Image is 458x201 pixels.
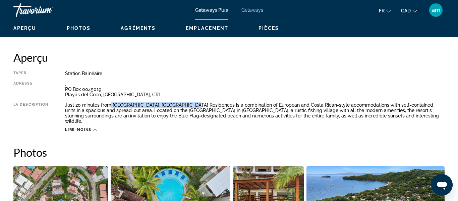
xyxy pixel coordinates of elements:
button: Aperçu [13,25,37,31]
span: fr [379,8,385,13]
button: Change language [379,6,391,15]
div: . PO Box 0045019 Playas del Coco, [GEOGRAPHIC_DATA], CRI [65,81,445,97]
div: Just 20 minutes from [GEOGRAPHIC_DATA], [GEOGRAPHIC_DATA] Residences is a combination of European... [65,102,445,124]
button: Change currency [401,6,417,15]
span: Lire moins [65,128,92,132]
a: Getaways Plus [195,7,228,13]
a: Travorium [13,1,80,19]
button: Photos [67,25,91,31]
a: Getaways [241,7,263,13]
h2: Photos [13,146,445,159]
div: Adresse [13,81,48,97]
button: User Menu [427,3,445,17]
div: Taper [13,71,48,76]
div: La description [13,102,48,124]
button: Emplacement [186,25,228,31]
h2: Aperçu [13,51,445,64]
button: Pièces [259,25,279,31]
button: Agréments [121,25,156,31]
span: CAD [401,8,411,13]
button: Lire moins [65,127,97,132]
iframe: Bouton de lancement de la fenêtre de messagerie [431,174,453,196]
span: am [432,7,441,13]
div: Station balnéaire [65,71,445,76]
